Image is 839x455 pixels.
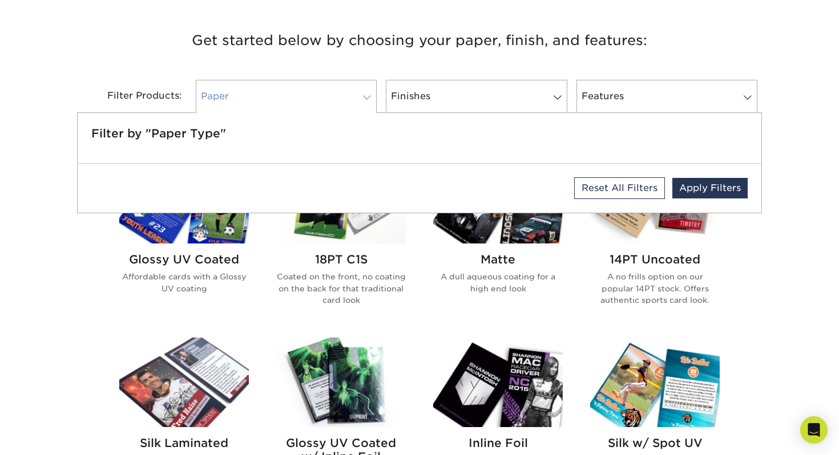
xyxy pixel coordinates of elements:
a: Matte Trading Cards Matte A dull aqueous coating for a high end look [433,154,563,324]
h2: Silk w/ Spot UV [590,436,720,450]
h2: Matte [433,253,563,266]
a: Reset All Filters [574,177,665,199]
a: Paper [196,80,377,113]
img: Silk w/ Spot UV Trading Cards [590,338,720,427]
h2: 14PT Uncoated [590,253,720,266]
a: Apply Filters [672,178,748,198]
img: Inline Foil Trading Cards [433,338,563,427]
h2: Inline Foil [433,436,563,450]
p: A no frills option on our popular 14PT stock. Offers authentic sports card look. [590,271,720,306]
p: A dull aqueous coating for a high end look [433,271,563,294]
h2: Silk Laminated [119,436,249,450]
a: 18PT C1S Trading Cards 18PT C1S Coated on the front, no coating on the back for that traditional ... [276,154,406,324]
h2: 18PT C1S [276,253,406,266]
img: Glossy UV Coated w/ Inline Foil Trading Cards [276,338,406,427]
a: 14PT Uncoated Trading Cards 14PT Uncoated A no frills option on our popular 14PT stock. Offers au... [590,154,720,324]
img: Silk Laminated Trading Cards [119,338,249,427]
h2: Glossy UV Coated [119,253,249,266]
a: Glossy UV Coated Trading Cards Glossy UV Coated Affordable cards with a Glossy UV coating [119,154,249,324]
h5: Filter by "Paper Type" [91,127,748,140]
p: Coated on the front, no coating on the back for that traditional card look [276,271,406,306]
div: Open Intercom Messenger [800,416,828,444]
a: Features [576,80,757,113]
a: Finishes [386,80,567,113]
h3: Get started below by choosing your paper, finish, and features: [86,15,753,66]
div: Filter Products: [77,80,191,113]
p: Affordable cards with a Glossy UV coating [119,271,249,294]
